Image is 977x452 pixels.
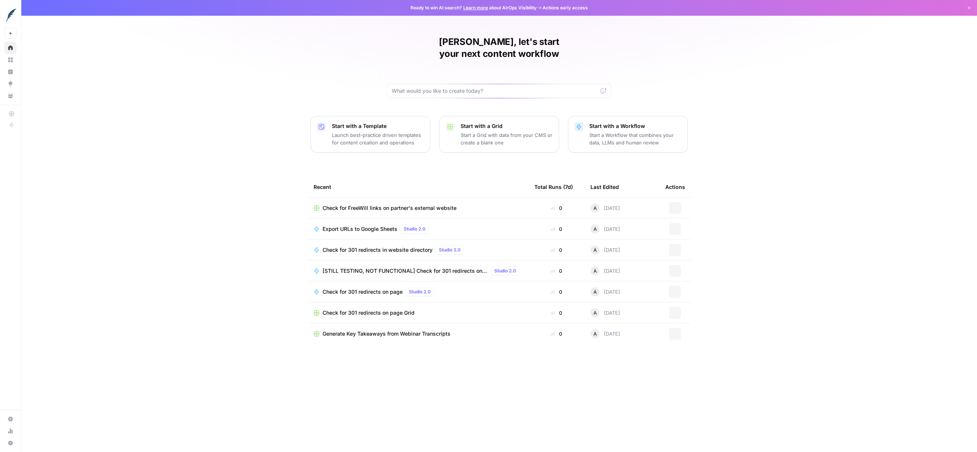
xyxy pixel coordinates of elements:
[314,177,522,197] div: Recent
[534,309,578,317] div: 0
[12,19,18,25] img: website_grey.svg
[4,66,16,78] a: Insights
[534,330,578,338] div: 0
[4,9,18,22] img: FreeWill Logo
[323,246,433,254] span: Check for 301 redirects in website directory
[323,309,415,317] span: Check for 301 redirects on page Grid
[543,4,588,11] span: Actions early access
[4,54,16,66] a: Browse
[593,225,597,233] span: A
[534,177,573,197] div: Total Runs (7d)
[439,247,461,253] span: Studio 2.0
[76,43,82,49] img: tab_keywords_by_traffic_grey.svg
[314,330,522,338] a: Generate Key Takeaways from Webinar Transcripts
[314,266,522,275] a: [STILL TESTING, NOT FUNCTIONAL] Check for 301 redirects on websiteStudio 2.0
[392,87,598,95] input: What would you like to create today?
[30,44,67,49] div: Domain Overview
[593,330,597,338] span: A
[22,43,28,49] img: tab_domain_overview_orange.svg
[404,226,425,232] span: Studio 2.0
[4,437,16,449] button: Help + Support
[534,225,578,233] div: 0
[332,131,424,146] p: Launch best-practice driven templates for content creation and operations
[590,266,620,275] div: [DATE]
[439,116,559,153] button: Start with a GridStart a Grid with data from your CMS or create a blank one
[4,42,16,54] a: Home
[593,246,597,254] span: A
[323,225,397,233] span: Export URLs to Google Sheets
[4,425,16,437] a: Usage
[323,267,488,275] span: [STILL TESTING, NOT FUNCTIONAL] Check for 301 redirects on website
[84,44,123,49] div: Keywords by Traffic
[593,288,597,296] span: A
[314,225,522,233] a: Export URLs to Google SheetsStudio 2.0
[461,131,553,146] p: Start a Grid with data from your CMS or create a blank one
[314,309,522,317] a: Check for 301 redirects on page Grid
[534,288,578,296] div: 0
[534,267,578,275] div: 0
[590,308,620,317] div: [DATE]
[665,177,685,197] div: Actions
[4,90,16,102] a: Your Data
[590,329,620,338] div: [DATE]
[311,116,430,153] button: Start with a TemplateLaunch best-practice driven templates for content creation and operations
[409,288,431,295] span: Studio 2.0
[323,204,457,212] span: Check for FreeWill links on partner's external website
[314,245,522,254] a: Check for 301 redirects in website directoryStudio 2.0
[463,5,488,10] a: Learn more
[4,413,16,425] a: Settings
[323,288,403,296] span: Check for 301 redirects on page
[590,225,620,233] div: [DATE]
[314,204,522,212] a: Check for FreeWill links on partner's external website
[4,6,16,25] button: Workspace: FreeWill
[534,204,578,212] div: 0
[4,78,16,90] a: Opportunities
[12,12,18,18] img: logo_orange.svg
[494,268,516,274] span: Studio 2.0
[323,330,451,338] span: Generate Key Takeaways from Webinar Transcripts
[568,116,688,153] button: Start with a WorkflowStart a Workflow that combines your data, LLMs and human review
[589,131,681,146] p: Start a Workflow that combines your data, LLMs and human review
[589,122,681,130] p: Start with a Workflow
[314,287,522,296] a: Check for 301 redirects on pageStudio 2.0
[593,267,597,275] span: A
[590,287,620,296] div: [DATE]
[19,19,82,25] div: Domain: [DOMAIN_NAME]
[593,204,597,212] span: A
[590,245,620,254] div: [DATE]
[590,177,619,197] div: Last Edited
[332,122,424,130] p: Start with a Template
[461,122,553,130] p: Start with a Grid
[534,246,578,254] div: 0
[593,309,597,317] span: A
[21,12,37,18] div: v 4.0.25
[410,4,537,11] span: Ready to win AI search? about AirOps Visibility
[590,204,620,213] div: [DATE]
[387,36,611,60] h1: [PERSON_NAME], let's start your next content workflow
